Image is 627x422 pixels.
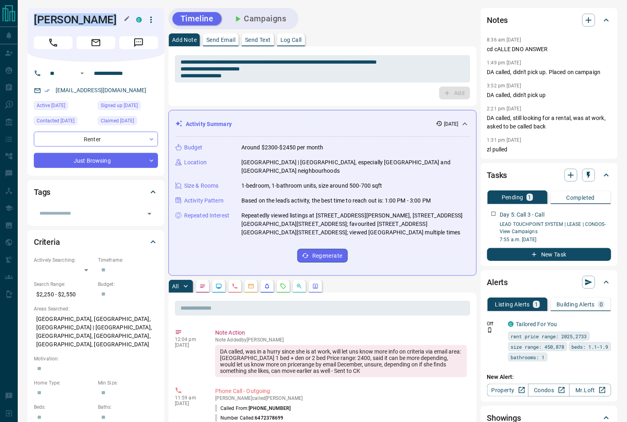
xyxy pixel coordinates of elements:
p: Activity Summary [186,120,232,128]
a: Mr.Loft [569,384,611,397]
button: Campaigns [225,12,295,25]
p: [DATE] [175,342,203,348]
p: Repeatedly viewed listings at [STREET_ADDRESS][PERSON_NAME], [STREET_ADDRESS][GEOGRAPHIC_DATA][ST... [241,211,470,237]
p: Note Action [215,329,467,337]
p: [GEOGRAPHIC_DATA] | [GEOGRAPHIC_DATA], especially [GEOGRAPHIC_DATA] and [GEOGRAPHIC_DATA] neighbo... [241,158,470,175]
p: 7:55 a.m. [DATE] [500,236,611,243]
svg: Requests [280,283,287,290]
h2: Notes [487,14,508,27]
p: 11:59 am [175,395,203,401]
p: [PERSON_NAME] called [PERSON_NAME] [215,395,467,401]
span: Claimed [DATE] [101,117,134,125]
h2: Tags [34,186,50,199]
span: Signed up [DATE] [101,101,138,110]
a: LEAD TOUCHPOINT SYSTEM | LEASE | CONDOS- View Campaigns [500,221,606,234]
div: Alerts [487,273,611,292]
p: Note Added by [PERSON_NAME] [215,337,467,343]
p: [DATE] [175,401,203,406]
p: Beds: [34,403,94,411]
div: Renter [34,132,158,147]
h1: [PERSON_NAME] [34,13,124,26]
p: Baths: [98,403,158,411]
p: 3:52 pm [DATE] [487,83,521,89]
div: Activity Summary[DATE] [175,117,470,132]
a: Condos [528,384,570,397]
p: Listing Alerts [495,302,530,307]
button: New Task [487,248,611,261]
p: Motivation: [34,355,158,362]
p: Budget: [98,281,158,288]
a: Tailored For You [516,321,557,327]
div: Thu Oct 09 2025 [34,116,94,128]
p: Number Called: [215,414,284,422]
p: Called From: [215,405,291,412]
svg: Notes [199,283,206,290]
div: Notes [487,10,611,30]
p: Activity Pattern [184,197,224,205]
svg: Push Notification Only [487,327,493,333]
button: Regenerate [297,249,348,263]
span: Email [77,36,115,49]
p: Based on the lead's activity, the best time to reach out is: 1:00 PM - 3:00 PM [241,197,431,205]
svg: Listing Alerts [264,283,270,290]
button: Open [144,208,155,219]
p: Home Type: [34,379,94,387]
p: [GEOGRAPHIC_DATA], [GEOGRAPHIC_DATA], [GEOGRAPHIC_DATA] | [GEOGRAPHIC_DATA], [GEOGRAPHIC_DATA], [... [34,312,158,351]
p: [DATE] [444,120,459,128]
p: 1:31 pm [DATE] [487,137,521,143]
p: Completed [567,195,595,201]
p: Pending [502,194,523,200]
div: Tasks [487,165,611,185]
span: bathrooms: 1 [511,353,545,361]
div: Wed Oct 01 2025 [98,116,158,128]
p: Building Alerts [556,302,595,307]
p: 8:36 am [DATE] [487,37,521,43]
svg: Agent Actions [312,283,319,290]
a: [EMAIL_ADDRESS][DOMAIN_NAME] [56,87,147,93]
p: Repeated Interest [184,211,229,220]
div: condos.ca [508,321,514,327]
p: Send Text [245,37,271,43]
p: 0 [600,302,603,307]
div: Just Browsing [34,153,158,168]
p: cd cALLE DNO ANSWER [487,45,611,54]
p: 12:04 pm [175,337,203,342]
div: condos.ca [136,17,142,23]
span: 6472378699 [255,415,284,421]
span: Active [DATE] [37,101,65,110]
p: Phone Call - Outgoing [215,387,467,395]
svg: Calls [232,283,238,290]
p: Location [184,158,207,167]
div: DA called, was in a hurry since she is at work, will let uns know more info on criteria via email... [215,345,467,377]
span: Contacted [DATE] [37,117,75,125]
svg: Opportunities [296,283,303,290]
p: New Alert: [487,373,611,381]
span: [PHONE_NUMBER] [249,405,291,411]
div: Criteria [34,232,158,252]
svg: Lead Browsing Activity [216,283,222,290]
p: Log Call [280,37,302,43]
p: Actively Searching: [34,257,94,264]
span: Call [34,36,73,49]
p: 1 [528,194,531,200]
p: All [172,283,179,289]
p: Size & Rooms [184,182,219,190]
p: Min Size: [98,379,158,387]
p: $2,250 - $2,550 [34,288,94,301]
span: rent price range: 2025,2733 [511,332,587,340]
p: Areas Searched: [34,305,158,312]
p: DA called, didn't pick up. Placed on campaign [487,68,611,77]
h2: Tasks [487,169,507,182]
p: DA called, didn't pick up [487,91,611,99]
button: Timeline [172,12,222,25]
p: 2:21 pm [DATE] [487,106,521,112]
p: Timeframe: [98,257,158,264]
svg: Emails [248,283,254,290]
button: Open [77,68,87,78]
p: Send Email [206,37,235,43]
p: 1-bedroom, 1-bathroom units, size around 500-700 sqft [241,182,382,190]
h2: Alerts [487,276,508,289]
span: Message [119,36,158,49]
p: 1:49 pm [DATE] [487,60,521,66]
p: Day 5: Call 3 - Call [500,211,545,219]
